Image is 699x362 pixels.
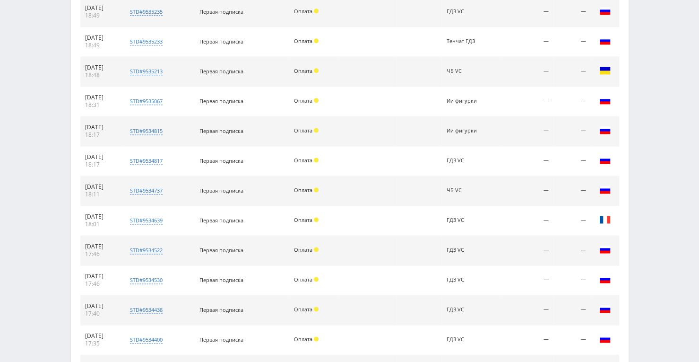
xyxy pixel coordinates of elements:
td: — [500,295,553,325]
img: rus.png [599,333,611,344]
div: std#9534737 [130,187,163,194]
span: Оплата [294,157,312,164]
div: 18:11 [85,191,116,198]
span: Холд [314,217,319,222]
div: ГДЗ VC [447,9,489,15]
div: std#9534815 [130,127,163,135]
div: 18:31 [85,101,116,109]
span: Холд [314,247,319,252]
span: Холд [314,158,319,162]
span: Оплата [294,246,312,253]
div: ЧБ VC [447,187,489,194]
td: — [553,57,591,87]
span: Холд [314,277,319,282]
td: — [500,87,553,116]
div: [DATE] [85,183,116,191]
div: Ии фигурки [447,98,489,104]
span: Оплата [294,37,312,44]
span: Холд [314,68,319,73]
div: std#9535235 [130,8,163,16]
td: — [500,27,553,57]
div: 18:49 [85,42,116,49]
div: std#9534522 [130,247,163,254]
div: 18:48 [85,71,116,79]
span: Оплата [294,216,312,223]
img: rus.png [599,303,611,315]
div: ЧБ VC [447,68,489,74]
span: Холд [314,307,319,311]
img: ukr.png [599,65,611,76]
div: std#9535067 [130,97,163,105]
div: [DATE] [85,302,116,310]
div: [DATE] [85,64,116,71]
span: Холд [314,38,319,43]
img: rus.png [599,274,611,285]
span: Холд [314,98,319,103]
span: Оплата [294,276,312,283]
div: [DATE] [85,94,116,101]
td: — [553,176,591,206]
td: — [500,236,553,265]
div: 17:46 [85,250,116,258]
td: — [500,265,553,295]
span: Холд [314,187,319,192]
div: 17:35 [85,340,116,347]
td: — [553,325,591,355]
img: rus.png [599,184,611,195]
div: [DATE] [85,153,116,161]
img: rus.png [599,5,611,17]
span: Первая подписка [199,306,243,313]
span: Первая подписка [199,38,243,45]
td: — [553,295,591,325]
td: — [553,206,591,236]
td: — [500,206,553,236]
span: Оплата [294,306,312,313]
div: [DATE] [85,243,116,250]
div: ГДЗ VC [447,158,489,164]
td: — [553,236,591,265]
td: — [553,87,591,116]
div: [DATE] [85,124,116,131]
div: std#9535213 [130,68,163,75]
div: std#9534530 [130,276,163,284]
div: ГДЗ VC [447,277,489,283]
span: Первая подписка [199,187,243,194]
div: ГДЗ VC [447,336,489,343]
span: Первая подписка [199,276,243,283]
div: Тенчат ГДЗ [447,38,489,44]
td: — [553,116,591,146]
td: — [553,27,591,57]
div: std#9534400 [130,336,163,344]
span: Первая подписка [199,97,243,105]
div: [DATE] [85,34,116,42]
span: Первая подписка [199,247,243,254]
div: ГДЗ VC [447,307,489,313]
span: Оплата [294,186,312,194]
span: Оплата [294,67,312,74]
span: Первая подписка [199,68,243,75]
span: Первая подписка [199,127,243,134]
span: Оплата [294,127,312,134]
div: std#9534438 [130,306,163,314]
div: [DATE] [85,273,116,280]
img: rus.png [599,244,611,255]
div: ГДЗ VC [447,217,489,223]
img: rus.png [599,35,611,46]
td: — [500,57,553,87]
span: Холд [314,9,319,13]
div: ГДЗ VC [447,247,489,253]
div: std#9535233 [130,38,163,45]
div: 18:17 [85,131,116,139]
img: rus.png [599,154,611,166]
span: Оплата [294,97,312,104]
span: Первая подписка [199,8,243,15]
td: — [553,265,591,295]
img: rus.png [599,124,611,136]
span: Оплата [294,336,312,343]
img: rus.png [599,95,611,106]
td: — [500,325,553,355]
span: Первая подписка [199,157,243,164]
img: fra.png [599,214,611,225]
div: 18:01 [85,221,116,228]
div: std#9534639 [130,217,163,224]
